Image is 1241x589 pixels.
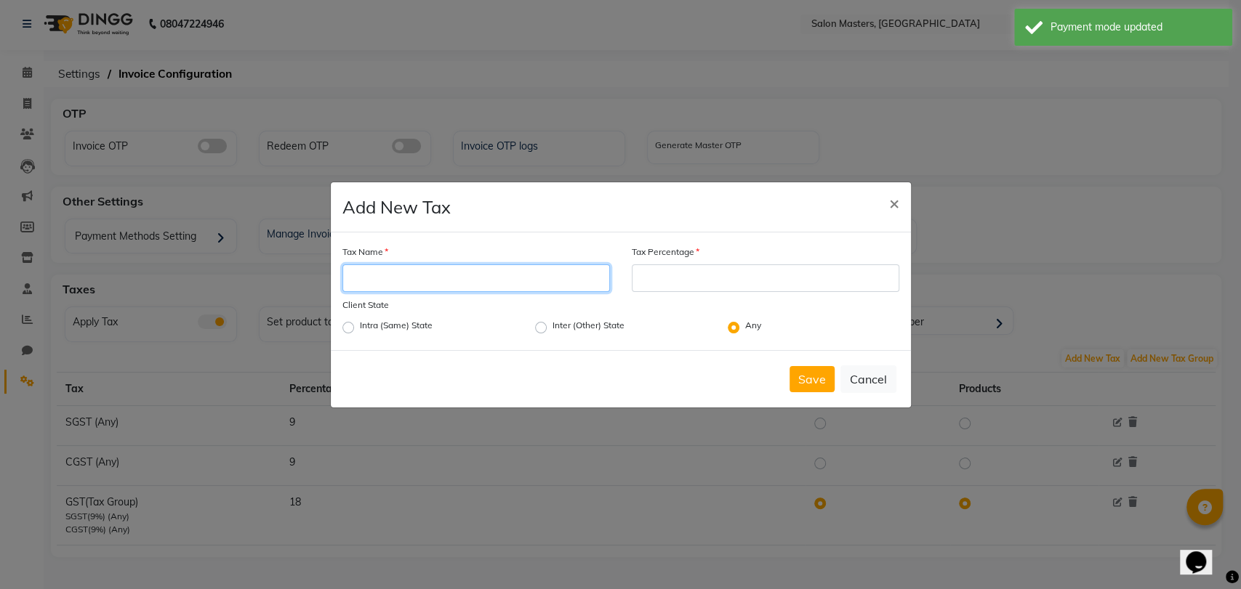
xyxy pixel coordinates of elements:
div: Payment mode updated [1051,20,1221,35]
button: Close [877,182,911,223]
button: Cancel [840,365,896,393]
label: Client State [342,298,389,312]
iframe: chat widget [1180,531,1226,574]
span: × [889,192,899,214]
label: Any [745,319,761,336]
button: Save [790,366,835,392]
label: Tax Percentage [632,245,699,259]
label: Tax Name [342,245,388,259]
label: Intra (Same) State [360,319,433,336]
label: Inter (Other) State [553,319,624,336]
h4: Add New Tax [342,194,451,220]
